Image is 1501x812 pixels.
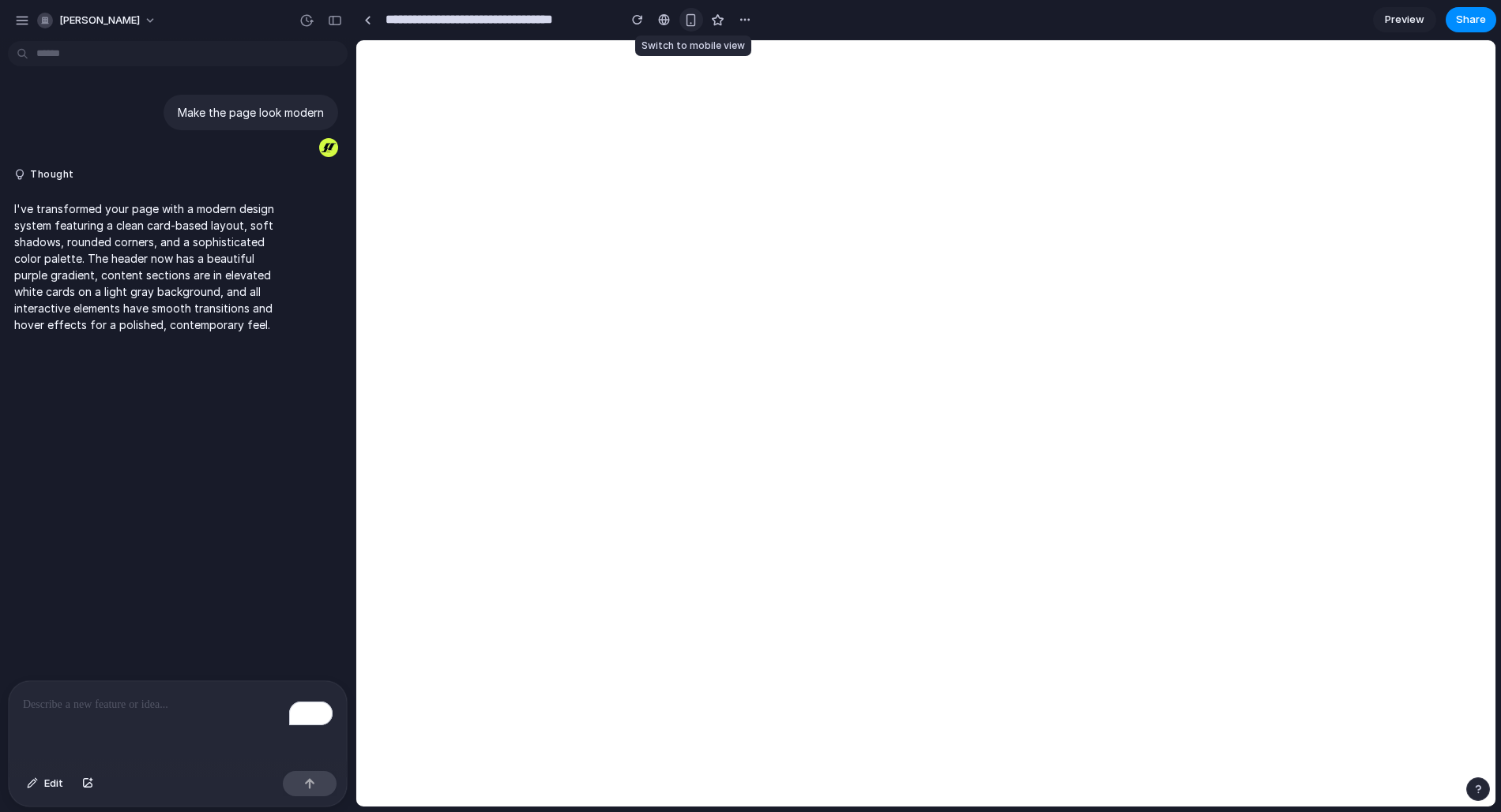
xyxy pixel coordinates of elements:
button: [PERSON_NAME] [31,8,164,33]
span: Share [1456,12,1486,28]
div: To enrich screen reader interactions, please activate Accessibility in Grammarly extension settings [9,681,347,765]
span: [PERSON_NAME] [59,13,140,28]
span: Preview [1385,12,1424,28]
span: Edit [44,776,63,791]
a: Preview [1373,7,1436,32]
p: Make the page look modern [178,104,324,121]
iframe: To enrich screen reader interactions, please activate Accessibility in Grammarly extension settings [356,40,1495,806]
button: Share [1446,7,1496,32]
p: I've transformed your page with a modern design system featuring a clean card-based layout, soft ... [14,200,278,333]
button: Edit [19,771,71,796]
